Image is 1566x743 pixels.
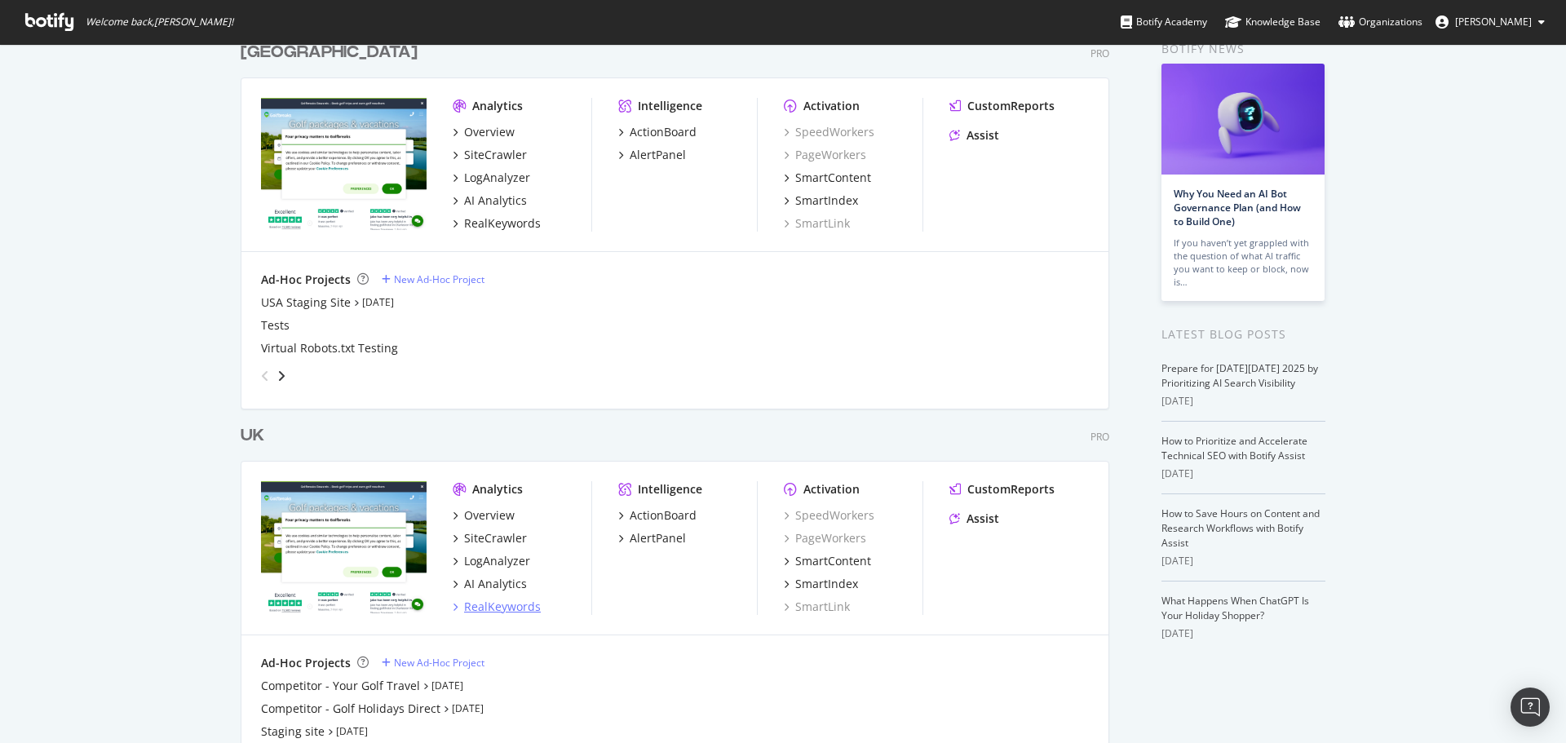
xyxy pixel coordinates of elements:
a: SiteCrawler [453,530,527,546]
div: Ad-Hoc Projects [261,655,351,671]
a: PageWorkers [784,530,866,546]
a: ActionBoard [618,507,697,524]
a: [DATE] [336,724,368,738]
div: AlertPanel [630,147,686,163]
div: If you haven’t yet grappled with the question of what AI traffic you want to keep or block, now is… [1174,237,1312,289]
div: [DATE] [1161,467,1325,481]
a: SpeedWorkers [784,507,874,524]
a: Assist [949,511,999,527]
div: AI Analytics [464,192,527,209]
a: Why You Need an AI Bot Governance Plan (and How to Build One) [1174,187,1301,228]
a: PageWorkers [784,147,866,163]
div: Assist [967,127,999,144]
div: ActionBoard [630,124,697,140]
a: Prepare for [DATE][DATE] 2025 by Prioritizing AI Search Visibility [1161,361,1318,390]
a: Staging site [261,723,325,740]
div: SmartIndex [795,192,858,209]
a: CustomReports [949,98,1055,114]
div: LogAnalyzer [464,553,530,569]
a: [DATE] [452,701,484,715]
a: AlertPanel [618,147,686,163]
div: angle-left [254,363,276,389]
a: SpeedWorkers [784,124,874,140]
div: Activation [803,481,860,498]
div: CustomReports [967,481,1055,498]
a: RealKeywords [453,215,541,232]
div: AI Analytics [464,576,527,592]
div: SiteCrawler [464,530,527,546]
a: AlertPanel [618,530,686,546]
span: Tom Duncombe [1455,15,1532,29]
a: Tests [261,317,290,334]
div: Ad-Hoc Projects [261,272,351,288]
div: SmartContent [795,170,871,186]
div: CustomReports [967,98,1055,114]
a: New Ad-Hoc Project [382,272,484,286]
div: Analytics [472,481,523,498]
div: Activation [803,98,860,114]
a: RealKeywords [453,599,541,615]
a: Overview [453,507,515,524]
a: SmartLink [784,599,850,615]
a: USA Staging Site [261,294,351,311]
div: UK [241,424,264,448]
a: Virtual Robots.txt Testing [261,340,398,356]
a: Overview [453,124,515,140]
div: LogAnalyzer [464,170,530,186]
div: Assist [967,511,999,527]
a: SiteCrawler [453,147,527,163]
div: ActionBoard [630,507,697,524]
a: [DATE] [362,295,394,309]
a: ActionBoard [618,124,697,140]
a: UK [241,424,271,448]
a: SmartIndex [784,192,858,209]
a: New Ad-Hoc Project [382,656,484,670]
div: [DATE] [1161,554,1325,568]
a: LogAnalyzer [453,553,530,569]
a: How to Save Hours on Content and Research Workflows with Botify Assist [1161,506,1320,550]
a: AI Analytics [453,192,527,209]
a: Assist [949,127,999,144]
div: Intelligence [638,481,702,498]
div: Overview [464,124,515,140]
a: [GEOGRAPHIC_DATA] [241,41,424,64]
a: [DATE] [431,679,463,692]
button: [PERSON_NAME] [1422,9,1558,35]
a: SmartContent [784,553,871,569]
a: CustomReports [949,481,1055,498]
div: New Ad-Hoc Project [394,656,484,670]
div: SmartIndex [795,576,858,592]
div: Intelligence [638,98,702,114]
div: Competitor - Your Golf Travel [261,678,420,694]
div: Open Intercom Messenger [1511,688,1550,727]
div: New Ad-Hoc Project [394,272,484,286]
a: SmartLink [784,215,850,232]
div: AlertPanel [630,530,686,546]
div: Analytics [472,98,523,114]
div: Organizations [1338,14,1422,30]
div: SmartContent [795,553,871,569]
div: Knowledge Base [1225,14,1320,30]
a: AI Analytics [453,576,527,592]
div: Competitor - Golf Holidays Direct [261,701,440,717]
img: www.golfbreaks.com/en-gb/ [261,481,427,613]
div: Botify Academy [1121,14,1207,30]
div: angle-right [276,368,287,384]
div: [GEOGRAPHIC_DATA] [241,41,418,64]
div: [DATE] [1161,626,1325,641]
div: Pro [1090,46,1109,60]
div: Overview [464,507,515,524]
a: How to Prioritize and Accelerate Technical SEO with Botify Assist [1161,434,1307,462]
img: www.golfbreaks.com/en-us/ [261,98,427,230]
div: RealKeywords [464,215,541,232]
div: Latest Blog Posts [1161,325,1325,343]
div: Pro [1090,430,1109,444]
